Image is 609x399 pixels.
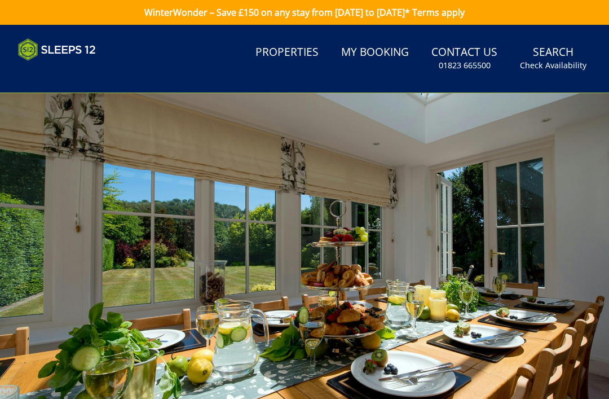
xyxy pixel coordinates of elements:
[251,40,323,65] a: Properties
[337,40,413,65] a: My Booking
[18,38,96,61] img: Sleeps 12
[515,40,591,77] a: SearchCheck Availability
[439,60,491,71] small: 01823 665500
[520,60,586,71] small: Check Availability
[427,40,502,77] a: Contact Us01823 665500
[12,68,131,77] iframe: Customer reviews powered by Trustpilot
